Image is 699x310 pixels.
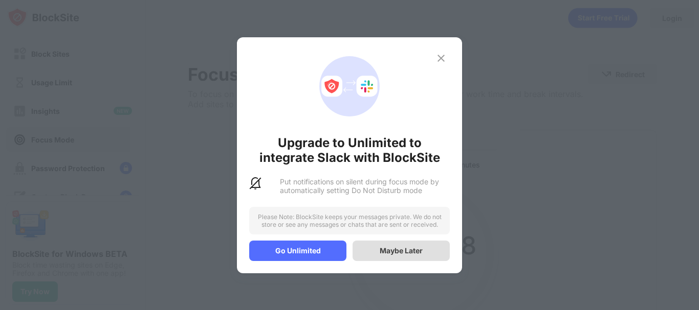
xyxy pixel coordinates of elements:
div: Go Unlimited [249,241,346,261]
img: x-button.svg [435,52,447,64]
div: Please Note: BlockSite keeps your messages private. We do not store or see any messages or chats ... [249,207,450,234]
div: Upgrade to Unlimited to integrate Slack with BlockSite [249,135,450,165]
div: Maybe Later [380,246,423,255]
div: animation [313,50,386,123]
div: Put notifications on silent during focus mode by automatically setting Do Not Disturb mode [280,177,450,195]
img: slack-dnd-notifications.svg [249,177,261,189]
